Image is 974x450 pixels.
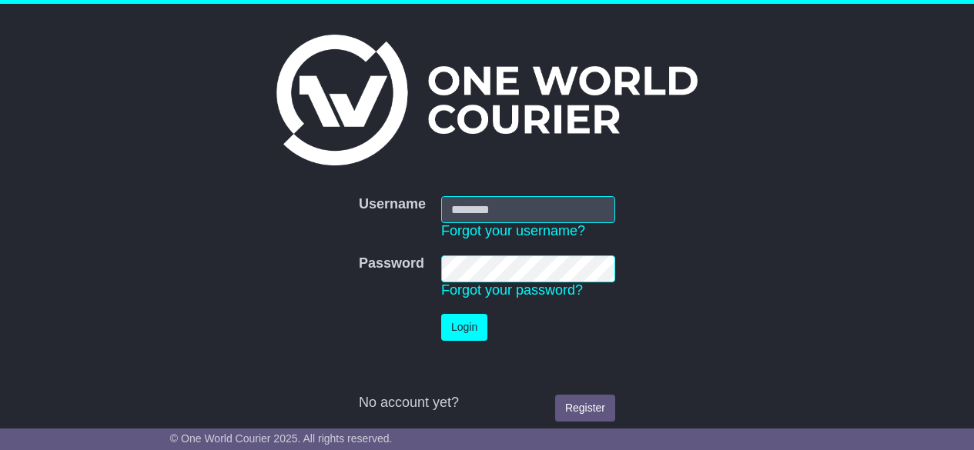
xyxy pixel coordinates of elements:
button: Login [441,314,487,341]
div: No account yet? [359,395,615,412]
a: Forgot your username? [441,223,585,238]
a: Register [555,395,615,422]
a: Forgot your password? [441,282,583,298]
label: Username [359,196,426,213]
label: Password [359,255,424,272]
span: © One World Courier 2025. All rights reserved. [170,432,393,445]
img: One World [276,35,697,165]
